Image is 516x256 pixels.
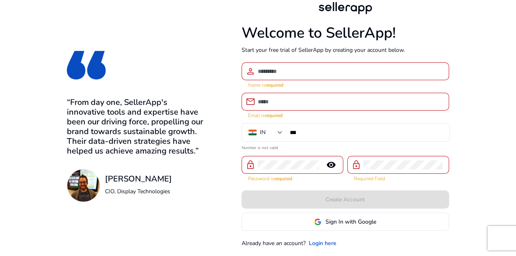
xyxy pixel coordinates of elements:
span: email [246,97,255,107]
span: lock [351,160,361,170]
mat-error: Email is [248,111,443,119]
img: google-logo.svg [314,218,321,226]
span: Sign In with Google [325,218,376,226]
mat-icon: remove_red_eye [321,160,341,170]
strong: required [265,82,283,88]
h3: “From day one, SellerApp's innovative tools and expertise have been our driving force, propelling... [67,98,205,156]
strong: required [274,175,292,182]
span: person [246,66,255,76]
h3: [PERSON_NAME] [105,174,172,184]
mat-error: Password is [248,174,337,182]
mat-error: Number is not valid [242,143,449,151]
div: IN [260,128,265,137]
a: Login here [309,239,336,247]
button: Sign In with Google [242,213,449,231]
mat-error: Required Field [354,174,443,182]
p: Already have an account? [242,239,306,247]
p: Start your free trial of SellerApp by creating your account below. [242,46,449,54]
span: lock [246,160,255,170]
strong: required [265,112,283,119]
mat-error: Name is [248,80,443,89]
h1: Welcome to SellerApp! [242,24,449,42]
p: CIO, Display Technologies [105,187,172,196]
